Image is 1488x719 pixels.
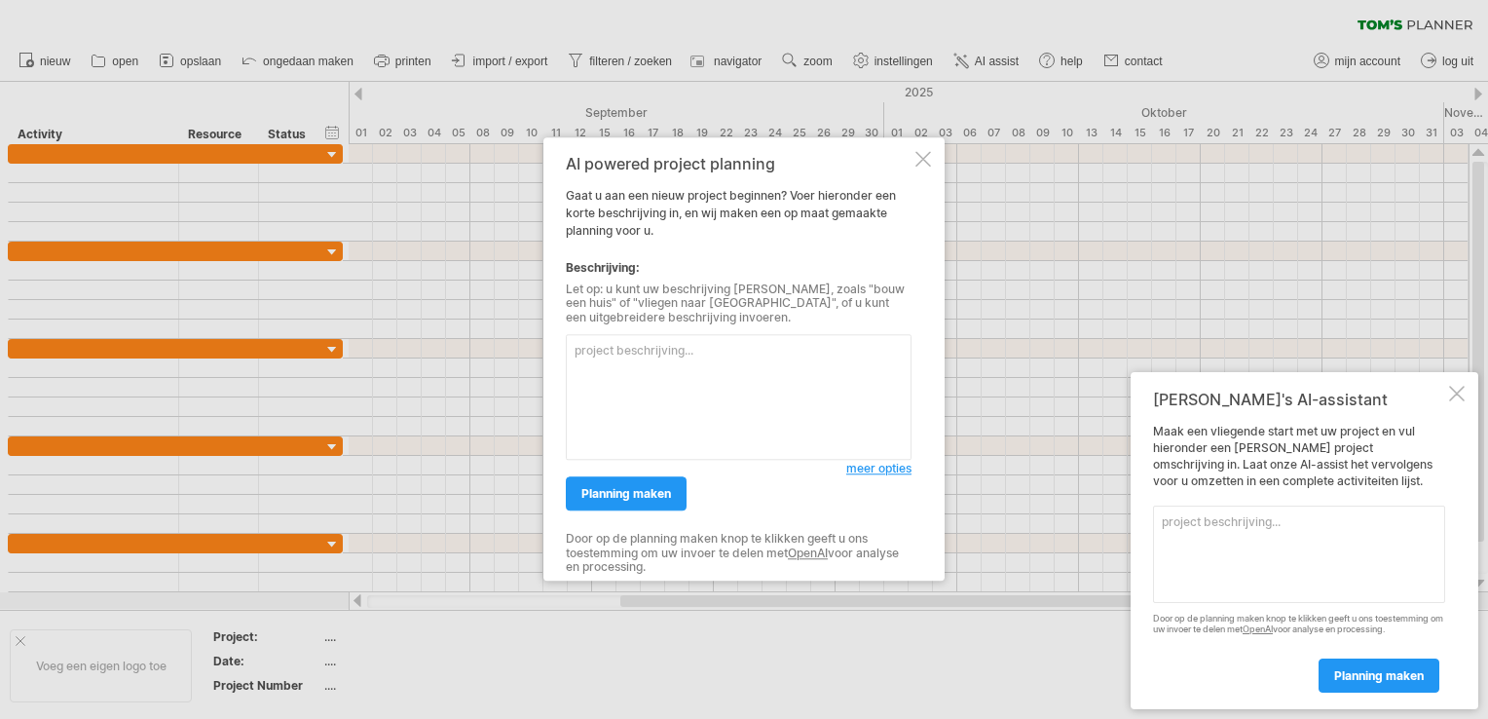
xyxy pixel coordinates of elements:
[566,283,911,324] div: Let op: u kunt uw beschrijving [PERSON_NAME], zoals "bouw een huis" of "vliegen naar [GEOGRAPHIC_...
[581,487,671,502] span: planning maken
[1153,614,1445,635] div: Door op de planning maken knop te klikken geeft u ons toestemming om uw invoer te delen met voor ...
[566,259,911,277] div: Beschrijving:
[566,477,687,511] a: planning maken
[566,155,911,172] div: AI powered project planning
[566,533,911,575] div: Door op de planning maken knop te klikken geeft u ons toestemming om uw invoer te delen met voor ...
[1334,668,1424,683] span: planning maken
[1243,624,1273,634] a: OpenAI
[846,461,911,478] a: meer opties
[1319,659,1439,693] a: planning maken
[1153,424,1445,692] div: Maak een vliegende start met uw project en vul hieronder een [PERSON_NAME] project omschrijving i...
[1153,390,1445,409] div: [PERSON_NAME]'s AI-assistant
[788,546,828,560] a: OpenAI
[566,155,911,563] div: Gaat u aan een nieuw project beginnen? Voer hieronder een korte beschrijving in, en wij maken een...
[846,462,911,476] span: meer opties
